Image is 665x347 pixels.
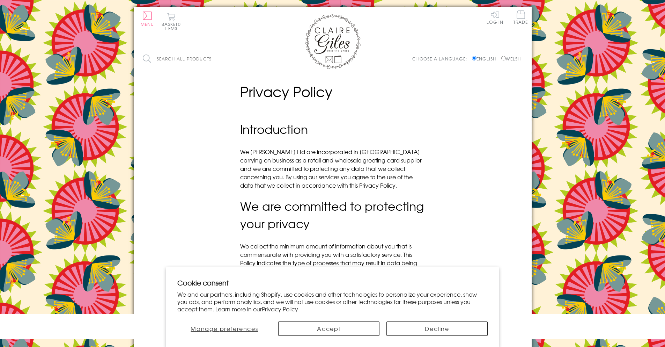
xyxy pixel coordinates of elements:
a: Privacy Policy [262,305,298,313]
input: Search all products [139,51,261,67]
h2: Cookie consent [177,278,488,288]
p: Choose a language: [412,56,471,62]
a: Trade [513,10,528,26]
input: English [472,56,476,60]
p: We collect the minimum amount of information about you that is commensurate with providing you wi... [240,242,425,284]
p: We and our partners, including Shopify, use cookies and other technologies to personalize your ex... [177,291,488,312]
button: Basket0 items [162,13,181,30]
label: Welsh [501,56,521,62]
span: Menu [141,21,154,27]
img: Claire Giles Greetings Cards [305,14,361,69]
button: Menu [141,12,154,26]
button: Accept [278,321,379,336]
button: Decline [386,321,488,336]
span: Trade [513,10,528,24]
p: We [PERSON_NAME] Ltd are incorporated in [GEOGRAPHIC_DATA] carrying on business as a retail and w... [240,147,425,189]
span: 0 items [165,21,181,31]
h2: Introduction [240,121,425,138]
input: Search [254,51,261,67]
a: Log In [487,10,503,24]
span: Manage preferences [191,324,258,333]
button: Manage preferences [177,321,271,336]
label: English [472,56,500,62]
input: Welsh [501,56,506,60]
h1: Privacy Policy [240,81,425,102]
h2: We are committed to protecting your privacy [240,197,425,232]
